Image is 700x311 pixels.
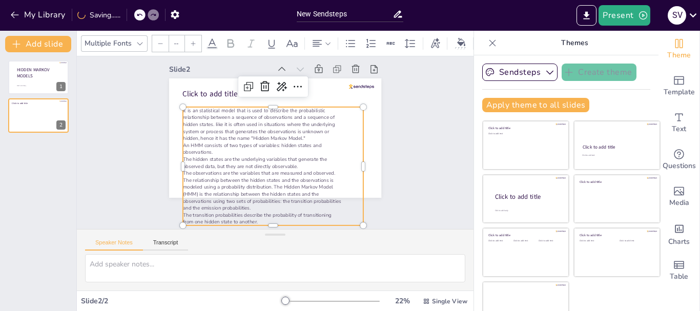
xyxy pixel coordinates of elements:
[599,5,650,26] button: Present
[17,67,50,79] span: HIDDEN MARKOV MODELS
[8,60,69,94] div: 1
[482,98,589,112] button: Apply theme to all slides
[668,5,686,26] button: S V
[658,31,699,68] div: Change the overall theme
[488,126,562,130] div: Click to add title
[164,180,338,242] p: The transition probabilities describe the probability of transitioning
[8,7,70,23] button: My Library
[488,240,511,242] div: Click to add text
[501,31,648,55] p: Themes
[488,133,562,135] div: Click to add text
[190,100,363,162] p: system or process that generates the observations is unknown or
[667,50,691,61] span: Theme
[664,87,695,98] span: Template
[580,233,653,237] div: Click to add title
[175,147,348,209] p: The relationship between the hidden states and the observations is
[162,186,336,249] p: from one hidden state to another.
[668,236,690,247] span: Charts
[539,240,562,242] div: Click to add text
[454,38,469,49] div: Background color
[17,85,26,87] span: Click to add body
[658,105,699,141] div: Add text boxes
[194,87,368,150] p: relationship between a sequence of observations and a sequence of
[179,133,353,196] p: observed data, but they are not directly observable.
[580,179,653,183] div: Click to add title
[181,127,355,189] p: The hidden states are the underlying variables that generate the
[85,239,143,251] button: Speaker Notes
[658,141,699,178] div: Get real-time input from your audience
[5,36,71,52] button: Add slide
[562,64,636,81] button: Create theme
[168,167,342,229] p: observations using two sets of probabilities: the transition probabilities
[482,64,558,81] button: Sendsteps
[432,297,467,305] span: Single View
[427,35,443,52] div: Text effects
[668,6,686,25] div: S V
[183,120,357,182] p: observations.
[12,101,28,105] span: Click to add title
[56,120,66,130] div: 2
[577,5,596,26] button: Export to PowerPoint
[488,233,562,237] div: Click to add title
[658,215,699,252] div: Add charts and graphs
[297,7,393,22] input: Insert title
[200,63,256,89] span: Click to add title
[186,113,359,176] p: An HMM consists of two types of variables: hidden states and
[583,144,651,150] div: Click to add title
[495,210,560,212] div: Click to add body
[580,240,612,242] div: Click to add text
[672,123,686,135] span: Text
[171,160,344,222] p: (HMM) is the relationship between the hidden states and the
[192,94,365,156] p: hidden states. Iike it is often used in situations where the underlying
[173,153,346,216] p: modeled using a probability distribution. The Hidden Markov Model
[196,80,370,143] p: It is an statistical model that is used to describe the probabilistic
[582,154,650,157] div: Click to add text
[658,178,699,215] div: Add images, graphics, shapes or video
[81,296,281,306] div: Slide 2 / 2
[77,10,120,20] div: Saving......
[390,296,415,306] div: 22 %
[8,98,69,132] div: 2
[56,82,66,91] div: 1
[620,240,652,242] div: Click to add text
[177,140,351,202] p: The observations are the variables that are measured and observed.
[663,160,696,172] span: Questions
[188,107,361,169] p: hidden, hence it has the name "Hidden Markov Model."
[658,252,699,289] div: Add a table
[513,240,537,242] div: Click to add text
[658,68,699,105] div: Add ready made slides
[495,193,561,201] div: Click to add title
[166,173,340,236] p: and the emission probabilities.
[669,197,689,209] span: Media
[143,239,189,251] button: Transcript
[83,36,134,50] div: Multiple Fonts
[670,271,688,282] span: Table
